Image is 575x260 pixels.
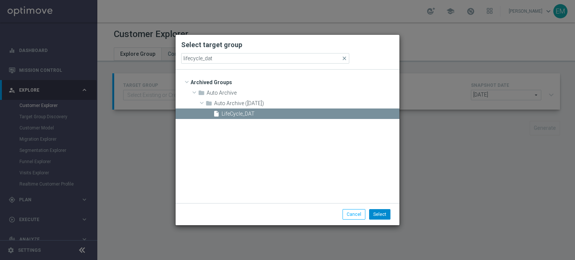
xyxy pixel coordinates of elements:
[206,100,212,108] i: folder
[369,209,390,220] button: Select
[213,110,220,119] i: insert_drive_file
[341,55,347,61] span: close
[191,77,399,88] span: Archived Groups
[207,90,399,96] span: Auto Archive
[214,100,399,107] span: Auto Archive (2024-01-29)
[343,209,365,220] button: Cancel
[181,40,394,49] h2: Select target group
[181,53,349,64] input: Quick find group or folder
[198,89,205,98] i: folder
[222,111,399,117] span: LifeCycle_DAT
